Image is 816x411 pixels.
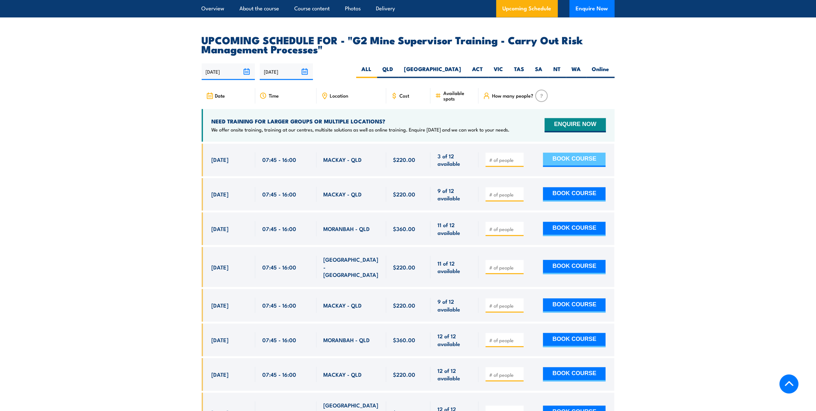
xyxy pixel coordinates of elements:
[330,93,348,99] span: Location
[543,260,606,274] button: BOOK COURSE
[543,367,606,382] button: BOOK COURSE
[212,336,229,344] span: [DATE]
[269,93,279,99] span: Time
[489,303,521,309] input: # of people
[262,302,296,309] span: 07:45 - 16:00
[202,35,615,53] h2: UPCOMING SCHEDULE FOR - "G2 Mine Supervisor Training - Carry Out Risk Management Processes"
[438,260,471,275] span: 11 of 12 available
[587,66,615,78] label: Online
[489,226,521,233] input: # of people
[393,225,416,233] span: $360.00
[438,153,471,168] span: 3 of 12 available
[215,93,225,99] span: Date
[509,66,530,78] label: TAS
[489,66,509,78] label: VIC
[377,66,399,78] label: QLD
[324,336,370,344] span: MORANBAH - QLD
[545,118,606,132] button: ENQUIRE NOW
[356,66,377,78] label: ALL
[543,333,606,347] button: BOOK COURSE
[438,187,471,202] span: 9 of 12 available
[489,192,521,198] input: # of people
[212,225,229,233] span: [DATE]
[262,336,296,344] span: 07:45 - 16:00
[324,225,370,233] span: MORANBAH - QLD
[467,66,489,78] label: ACT
[443,90,474,101] span: Available spots
[260,64,313,80] input: To date
[489,337,521,344] input: # of people
[543,187,606,202] button: BOOK COURSE
[543,153,606,167] button: BOOK COURSE
[212,264,229,271] span: [DATE]
[393,371,416,378] span: $220.00
[324,371,362,378] span: MACKAY - QLD
[566,66,587,78] label: WA
[489,157,521,163] input: # of people
[438,332,471,348] span: 12 of 12 available
[324,156,362,163] span: MACKAY - QLD
[212,371,229,378] span: [DATE]
[399,66,467,78] label: [GEOGRAPHIC_DATA]
[438,221,471,237] span: 11 of 12 available
[438,367,471,382] span: 12 of 12 available
[212,191,229,198] span: [DATE]
[543,299,606,313] button: BOOK COURSE
[489,372,521,378] input: # of people
[489,265,521,271] input: # of people
[262,371,296,378] span: 07:45 - 16:00
[262,156,296,163] span: 07:45 - 16:00
[393,336,416,344] span: $360.00
[438,298,471,313] span: 9 of 12 available
[202,64,255,80] input: From date
[393,191,416,198] span: $220.00
[262,191,296,198] span: 07:45 - 16:00
[393,302,416,309] span: $220.00
[548,66,566,78] label: NT
[212,127,510,133] p: We offer onsite training, training at our centres, multisite solutions as well as online training...
[543,222,606,236] button: BOOK COURSE
[324,191,362,198] span: MACKAY - QLD
[530,66,548,78] label: SA
[262,264,296,271] span: 07:45 - 16:00
[212,302,229,309] span: [DATE]
[262,225,296,233] span: 07:45 - 16:00
[393,264,416,271] span: $220.00
[400,93,409,99] span: Cost
[212,156,229,163] span: [DATE]
[324,302,362,309] span: MACKAY - QLD
[492,93,533,99] span: How many people?
[324,256,379,279] span: [GEOGRAPHIC_DATA] - [GEOGRAPHIC_DATA]
[393,156,416,163] span: $220.00
[212,118,510,125] h4: NEED TRAINING FOR LARGER GROUPS OR MULTIPLE LOCATIONS?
